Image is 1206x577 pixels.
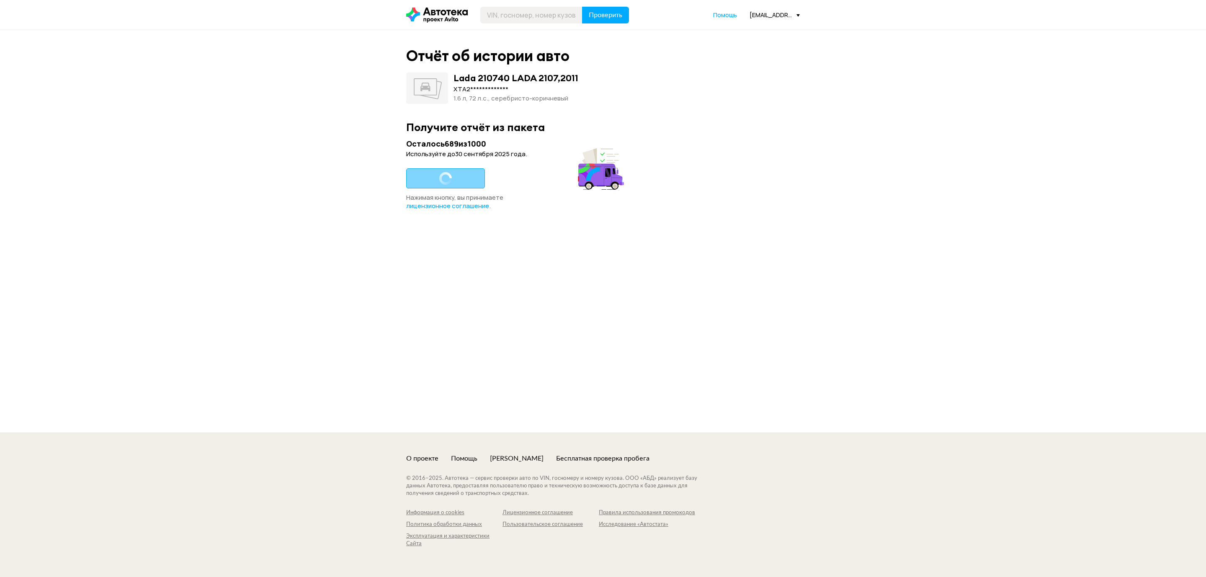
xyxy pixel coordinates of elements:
[406,139,626,149] div: Осталось 689 из 1000
[582,7,629,23] button: Проверить
[454,94,578,103] div: 1.6 л, 72 л.c., серебристо-коричневый
[406,193,503,210] span: Нажимая кнопку, вы принимаете .
[502,509,599,517] a: Лицензионное соглашение
[589,12,622,18] span: Проверить
[713,11,737,19] a: Помощь
[406,47,569,65] div: Отчёт об истории авто
[406,201,489,210] span: лицензионное соглашение
[454,72,578,83] div: Lada 210740 LADA 2107 , 2011
[406,202,489,210] a: лицензионное соглашение
[406,454,438,463] a: О проекте
[406,509,502,517] a: Информация о cookies
[599,521,695,528] a: Исследование «Автостата»
[406,533,502,548] a: Эксплуатация и характеристики Сайта
[556,454,649,463] a: Бесплатная проверка пробега
[750,11,800,19] div: [EMAIL_ADDRESS][DOMAIN_NAME]
[502,521,599,528] a: Пользовательское соглашение
[451,454,477,463] a: Помощь
[406,475,714,497] div: © 2016– 2025 . Автотека — сервис проверки авто по VIN, госномеру и номеру кузова. ООО «АБД» реали...
[406,521,502,528] a: Политика обработки данных
[599,509,695,517] a: Правила использования промокодов
[406,150,626,158] div: Используйте до 30 сентября 2025 года .
[490,454,544,463] a: [PERSON_NAME]
[480,7,582,23] input: VIN, госномер, номер кузова
[406,121,800,134] div: Получите отчёт из пакета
